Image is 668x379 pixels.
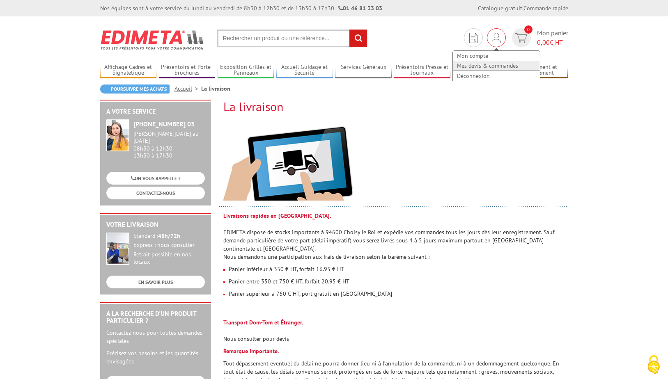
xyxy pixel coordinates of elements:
[394,64,450,77] a: Présentoirs Presse et Journaux
[523,5,568,12] a: Commande rapide
[478,5,522,12] a: Catalogue gratuit
[106,233,129,265] img: widget-livraison.jpg
[174,85,201,92] a: Accueil
[106,108,205,115] h2: A votre service
[510,28,568,47] a: devis rapide 0 Mon panier 0,00€ HT
[100,84,170,94] a: Poursuivre mes achats
[106,329,205,345] p: Contactez-nous pour toutes demandes spéciales
[223,268,229,272] img: puce_rouge.gif
[218,64,274,77] a: Exposition Grilles et Panneaux
[106,187,205,199] a: CONTACTEZ-NOUS
[100,4,382,12] div: Nos équipes sont à votre service du lundi au vendredi de 8h30 à 12h30 et de 13h30 à 17h30
[217,30,367,47] input: Rechercher un produit ou une référence...
[223,319,303,326] strong: Transport Dom-Tom et Étranger.
[106,221,205,228] h2: Votre livraison
[335,64,392,77] a: Services Généraux
[158,232,180,240] strong: 48h/72h
[133,251,205,266] div: Retrait possible en nos locaux
[469,33,477,43] img: devis rapide
[453,51,540,61] a: Mon compte
[223,265,564,273] p: Panier inférieur à 350 € HT, forfait 16.95 € HT
[106,276,205,288] a: EN SAVOIR PLUS
[223,100,564,113] h2: La livraison
[106,172,205,185] a: ON VOUS RAPPELLE ?
[453,61,540,71] a: Mes devis & commandes
[537,38,550,46] span: 0,00
[223,318,564,343] p: Nous consulter pour devis
[492,33,501,43] img: devis rapide
[223,281,229,284] img: puce_rouge.gif
[223,290,564,298] p: Panier supérieur à 750 € HT, port gratuit en [GEOGRAPHIC_DATA]
[201,84,230,93] li: La livraison
[133,130,205,144] div: [PERSON_NAME][DATE] au [DATE]
[223,126,354,201] img: livraison.jpg
[223,347,279,355] strong: Remarque importante.
[159,64,216,77] a: Présentoirs et Porte-brochures
[223,212,564,261] p: EDIMETA dispose de stocks importants à 94600 Choisy le Roi et expédie vos commandes tous les jour...
[133,242,205,249] div: Express : nous consulter
[133,233,205,240] div: Standard :
[133,130,205,159] div: 08h30 à 12h30 13h30 à 17h30
[349,30,367,47] input: rechercher
[100,64,157,77] a: Affichage Cadres et Signalétique
[223,212,331,219] strong: Livraisons rapides en [GEOGRAPHIC_DATA].
[106,119,129,151] img: widget-service.jpg
[487,28,506,47] div: Mon compte Mes devis & commandes Déconnexion
[537,38,568,47] span: € HT
[223,277,564,285] p: Panier entre 350 et 750 € HT, forfait 20.95 € HT
[453,71,540,81] a: Déconnexion
[478,4,568,12] div: |
[100,25,205,55] img: Edimeta
[643,354,664,375] img: Cookies (fenêtre modale)
[524,25,533,34] span: 0
[106,310,205,324] h2: A la recherche d'un produit particulier ?
[515,33,527,43] img: devis rapide
[106,349,205,365] p: Précisez vos besoins et les quantités envisagées
[223,293,229,296] img: puce_rouge.gif
[537,28,568,47] span: Mon panier
[338,5,382,12] strong: 01 46 81 33 03
[276,64,333,77] a: Accueil Guidage et Sécurité
[133,120,195,128] strong: [PHONE_NUMBER] 03
[639,351,668,379] button: Cookies (fenêtre modale)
